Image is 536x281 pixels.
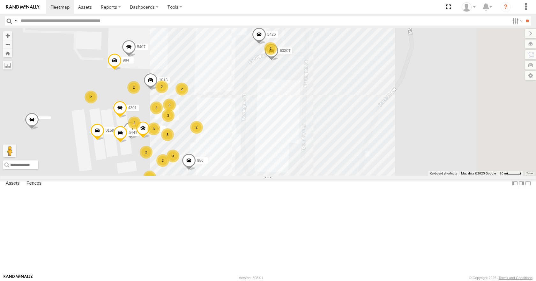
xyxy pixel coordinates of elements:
[147,122,160,135] div: 3
[156,154,169,167] div: 2
[461,172,496,175] span: Map data ©2025 Google
[23,179,45,188] label: Fences
[150,101,163,114] div: 2
[128,116,141,129] div: 2
[155,80,168,93] div: 2
[3,179,23,188] label: Assets
[85,91,97,103] div: 2
[13,16,19,26] label: Search Query
[163,99,176,111] div: 3
[159,78,167,82] span: 1013
[430,171,457,176] button: Keyboard shortcuts
[459,2,478,12] div: Summer Walker
[499,276,532,280] a: Terms and Conditions
[143,171,156,183] div: 3
[129,130,137,135] span: 5441
[469,276,532,280] div: © Copyright 2025 -
[498,171,523,176] button: Map Scale: 20 m per 41 pixels
[161,128,174,141] div: 3
[162,109,175,122] div: 3
[137,45,146,49] span: 5407
[197,159,204,163] span: 986
[3,31,12,40] button: Zoom in
[525,179,531,188] label: Hide Summary Table
[127,81,140,94] div: 2
[106,128,138,133] span: 015910000769482
[6,5,40,9] img: rand-logo.svg
[267,33,276,37] span: 5425
[3,40,12,49] button: Zoom out
[526,172,533,174] a: Terms (opens in new tab)
[518,179,525,188] label: Dock Summary Table to the Right
[167,150,179,162] div: 3
[128,106,137,110] span: 4301
[510,16,524,26] label: Search Filter Options
[3,49,12,57] button: Zoom Home
[239,276,263,280] div: Version: 308.01
[190,121,203,134] div: 2
[280,48,291,53] span: 6030T
[501,2,511,12] i: ?
[500,172,507,175] span: 20 m
[123,58,129,63] span: 984
[525,71,536,80] label: Map Settings
[264,42,277,55] div: 2
[140,146,153,159] div: 2
[4,275,33,281] a: Visit our Website
[3,61,12,70] label: Measure
[3,144,16,157] button: Drag Pegman onto the map to open Street View
[512,179,518,188] label: Dock Summary Table to the Left
[175,83,188,95] div: 2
